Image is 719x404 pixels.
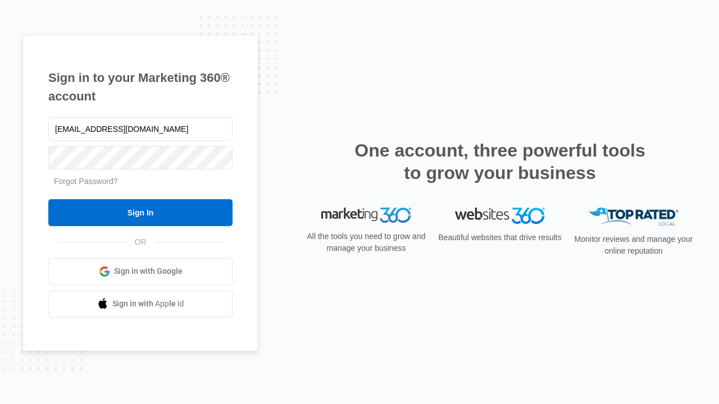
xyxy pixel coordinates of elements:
[112,298,184,310] span: Sign in with Apple Id
[321,208,411,223] img: Marketing 360
[48,199,233,226] input: Sign In
[351,139,649,184] h2: One account, three powerful tools to grow your business
[571,233,697,257] p: Monitor reviews and manage your online reputation
[48,291,233,318] a: Sign in with Apple Id
[437,232,563,244] p: Beautiful websites that drive results
[48,258,233,285] a: Sign in with Google
[48,68,233,105] h1: Sign in to your Marketing 360® account
[54,177,118,186] a: Forgot Password?
[303,231,429,254] p: All the tools you need to grow and manage your business
[455,208,545,224] img: Websites 360
[48,117,233,141] input: Email
[114,265,183,277] span: Sign in with Google
[589,208,679,226] img: Top Rated Local
[127,236,154,248] span: OR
